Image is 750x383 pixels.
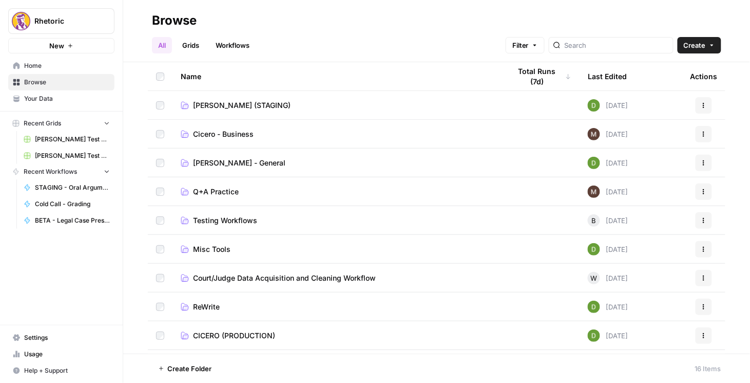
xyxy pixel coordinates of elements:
span: [PERSON_NAME] - General [193,158,285,168]
span: Recent Workflows [24,167,77,176]
span: Create Folder [167,363,211,374]
div: [DATE] [588,301,628,313]
span: Create [684,40,706,50]
span: [PERSON_NAME] Test Workflow - Copilot Example Grid [35,135,110,144]
a: Browse [8,74,114,90]
span: Rhetoric [34,16,97,26]
a: Cold Call - Grading [19,196,114,212]
span: B [592,215,597,226]
a: Q+A Practice [181,187,494,197]
div: [DATE] [588,214,628,227]
a: Home [8,58,114,74]
span: Filter [512,40,529,50]
span: Q+A Practice [193,187,239,197]
a: Court/Judge Data Acquisition and Cleaning Workflow [181,273,494,283]
span: Cicero - Business [193,129,254,139]
button: Recent Grids [8,116,114,131]
img: 9imwbg9onax47rbj8p24uegffqjq [588,99,600,112]
button: Workspace: Rhetoric [8,8,114,34]
a: Misc Tools [181,244,494,254]
a: Settings [8,330,114,346]
img: 9imwbg9onax47rbj8p24uegffqjq [588,157,600,169]
span: Home [24,61,110,70]
span: Testing Workflows [193,215,257,226]
span: Browse [24,78,110,87]
span: Misc Tools [193,244,230,254]
button: Filter [506,37,545,53]
span: Court/Judge Data Acquisition and Cleaning Workflow [193,273,376,283]
div: [DATE] [588,186,628,198]
div: Total Runs (7d) [511,62,571,90]
span: Recent Grids [24,119,61,128]
a: BETA - Legal Case Presentation - Grading (AIO) [19,212,114,229]
span: Settings [24,333,110,342]
a: Workflows [209,37,256,53]
span: ReWrite [193,302,220,312]
img: 9imwbg9onax47rbj8p24uegffqjq [588,330,600,342]
span: CICERO (PRODUCTION) [193,331,275,341]
div: [DATE] [588,99,628,112]
a: [PERSON_NAME] Test Workflow - SERP Overview Grid [19,148,114,164]
a: Cicero - Business [181,129,494,139]
button: New [8,38,114,53]
span: Help + Support [24,366,110,375]
div: [DATE] [588,128,628,140]
a: Testing Workflows [181,215,494,226]
img: 7m96hgkn2ytuyzsdcp6mfpkrnuzx [588,186,600,198]
span: BETA - Legal Case Presentation - Grading (AIO) [35,216,110,225]
div: [DATE] [588,272,628,284]
span: [PERSON_NAME] (STAGING) [193,100,291,111]
a: Grids [176,37,205,53]
span: Your Data [24,94,110,103]
span: W [591,273,598,283]
a: All [152,37,172,53]
a: Usage [8,346,114,362]
button: Create [678,37,721,53]
div: [DATE] [588,243,628,256]
div: Actions [690,62,718,90]
button: Recent Workflows [8,164,114,179]
input: Search [565,40,669,50]
a: [PERSON_NAME] Test Workflow - Copilot Example Grid [19,131,114,148]
div: Browse [152,12,197,29]
button: Help + Support [8,362,114,379]
a: [PERSON_NAME] - General [181,158,494,168]
img: 7m96hgkn2ytuyzsdcp6mfpkrnuzx [588,128,600,140]
div: 16 Items [695,363,721,374]
div: [DATE] [588,157,628,169]
a: Your Data [8,90,114,107]
div: Last Edited [588,62,627,90]
span: Cold Call - Grading [35,199,110,209]
img: 9imwbg9onax47rbj8p24uegffqjq [588,243,600,256]
a: [PERSON_NAME] (STAGING) [181,100,494,111]
span: [PERSON_NAME] Test Workflow - SERP Overview Grid [35,151,110,160]
img: 9imwbg9onax47rbj8p24uegffqjq [588,301,600,313]
div: [DATE] [588,330,628,342]
div: Name [181,62,494,90]
span: New [49,41,64,51]
a: STAGING - Oral Argument - Substance Grading (AIO) [19,179,114,196]
span: Usage [24,350,110,359]
img: Rhetoric Logo [12,12,30,30]
button: Create Folder [152,360,218,377]
span: STAGING - Oral Argument - Substance Grading (AIO) [35,183,110,192]
a: CICERO (PRODUCTION) [181,331,494,341]
a: ReWrite [181,302,494,312]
